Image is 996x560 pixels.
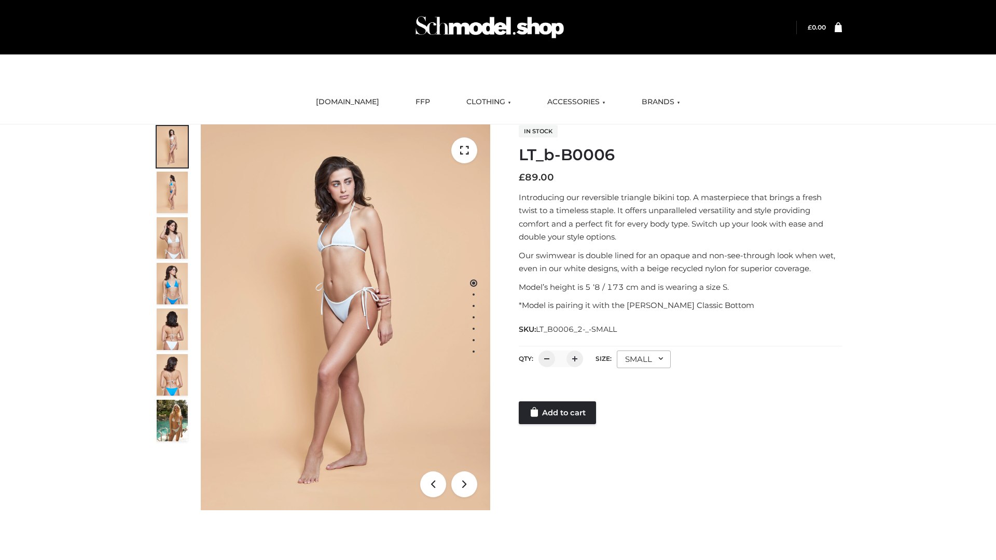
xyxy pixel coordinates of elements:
[596,355,612,362] label: Size:
[808,23,826,31] bdi: 0.00
[519,249,842,275] p: Our swimwear is double lined for an opaque and non-see-through look when wet, even in our white d...
[308,91,387,114] a: [DOMAIN_NAME]
[157,126,188,167] img: ArielClassicBikiniTop_CloudNine_AzureSky_OW114ECO_1-scaled.jpg
[617,351,671,368] div: SMALL
[412,7,568,48] img: Schmodel Admin 964
[157,172,188,213] img: ArielClassicBikiniTop_CloudNine_AzureSky_OW114ECO_2-scaled.jpg
[808,23,826,31] a: £0.00
[634,91,688,114] a: BRANDS
[157,309,188,350] img: ArielClassicBikiniTop_CloudNine_AzureSky_OW114ECO_7-scaled.jpg
[157,263,188,304] img: ArielClassicBikiniTop_CloudNine_AzureSky_OW114ECO_4-scaled.jpg
[519,191,842,244] p: Introducing our reversible triangle bikini top. A masterpiece that brings a fresh twist to a time...
[519,299,842,312] p: *Model is pairing it with the [PERSON_NAME] Classic Bottom
[459,91,519,114] a: CLOTHING
[519,172,554,183] bdi: 89.00
[157,217,188,259] img: ArielClassicBikiniTop_CloudNine_AzureSky_OW114ECO_3-scaled.jpg
[808,23,812,31] span: £
[519,355,533,362] label: QTY:
[519,281,842,294] p: Model’s height is 5 ‘8 / 173 cm and is wearing a size S.
[519,125,558,137] span: In stock
[157,400,188,441] img: Arieltop_CloudNine_AzureSky2.jpg
[519,323,618,335] span: SKU:
[157,354,188,396] img: ArielClassicBikiniTop_CloudNine_AzureSky_OW114ECO_8-scaled.jpg
[519,172,525,183] span: £
[201,124,490,510] img: ArielClassicBikiniTop_CloudNine_AzureSky_OW114ECO_1
[519,401,596,424] a: Add to cart
[539,91,613,114] a: ACCESSORIES
[536,325,617,334] span: LT_B0006_2-_-SMALL
[408,91,438,114] a: FFP
[519,146,842,164] h1: LT_b-B0006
